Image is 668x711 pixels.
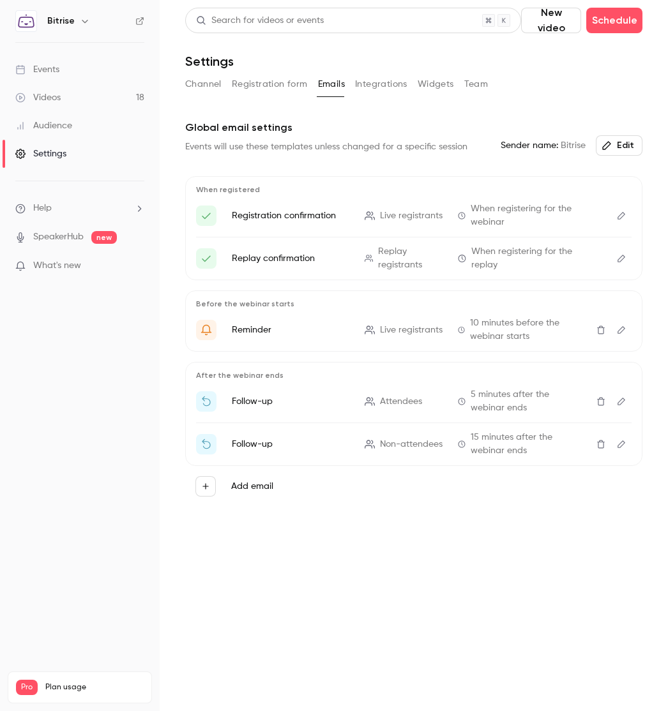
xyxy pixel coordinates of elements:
[15,63,59,76] div: Events
[33,259,81,273] span: What's new
[15,119,72,132] div: Audience
[232,209,349,222] p: Registration confirmation
[586,8,642,33] button: Schedule
[15,91,61,104] div: Videos
[185,140,467,153] div: Events will use these templates unless changed for a specific session
[380,209,443,223] span: Live registrants
[591,320,611,340] button: Delete
[232,324,349,336] p: Reminder
[16,680,38,695] span: Pro
[471,245,575,272] span: When registering for the replay
[611,320,632,340] button: Edit
[378,245,443,272] span: Replay registrants
[45,682,144,692] span: Plan usage
[380,438,443,451] span: Non-attendees
[501,141,558,150] em: Sender name:
[418,74,454,94] button: Widgets
[380,395,422,408] span: Attendees
[185,120,642,135] p: Global email settings
[470,317,575,343] span: 10 minutes before the webinar starts
[611,248,632,269] button: Edit
[196,431,632,458] li: Watch the replay of {{ event_name }}
[591,434,611,454] button: Delete
[591,391,611,412] button: Delete
[318,74,345,94] button: Emails
[464,74,489,94] button: Team
[231,480,273,493] label: Add email
[91,231,117,244] span: new
[185,74,222,94] button: Channel
[16,11,36,31] img: Bitrise
[15,202,144,215] li: help-dropdown-opener
[15,147,66,160] div: Settings
[196,317,632,343] li: {{ event_name }} is about to go live
[471,431,575,458] span: 15 minutes after the webinar ends
[196,14,324,27] div: Search for videos or events
[232,395,349,408] p: Follow-up
[611,206,632,226] button: Edit
[47,15,75,27] h6: Bitrise
[355,74,407,94] button: Integrations
[611,391,632,412] button: Edit
[196,299,632,309] p: Before the webinar starts
[232,438,349,451] p: Follow-up
[196,370,632,380] p: After the webinar ends
[33,230,84,244] a: SpeakerHub
[33,202,52,215] span: Help
[501,139,586,153] span: Bitrise
[521,8,581,33] button: New video
[471,388,575,415] span: 5 minutes after the webinar ends
[196,202,632,229] li: Here's your access link to {{ event_name }}!
[129,260,144,272] iframe: Noticeable Trigger
[232,252,349,265] p: Replay confirmation
[380,324,443,337] span: Live registrants
[611,434,632,454] button: Edit
[185,54,234,69] h1: Settings
[232,74,308,94] button: Registration form
[471,202,575,229] span: When registering for the webinar
[596,135,642,156] button: Edit
[196,388,632,415] li: Thanks for attending {{ event_name }}
[196,245,632,272] li: Here's your access link to {{ event_name }}!
[196,184,632,195] p: When registered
